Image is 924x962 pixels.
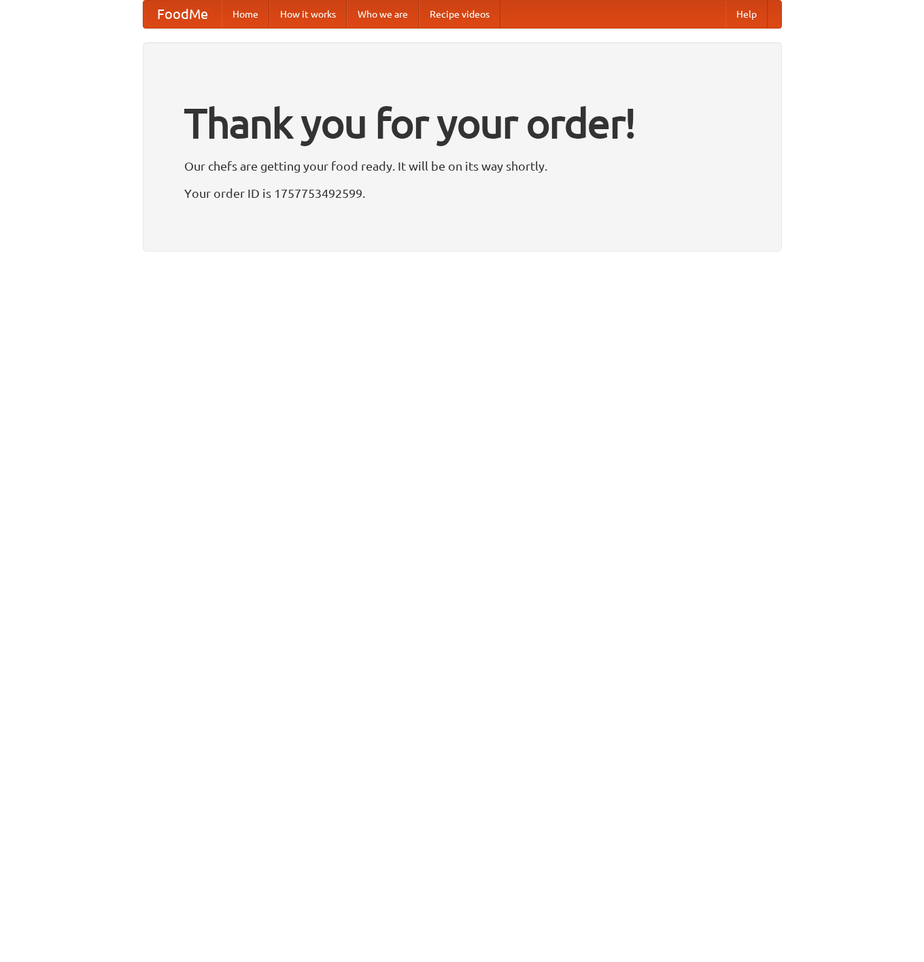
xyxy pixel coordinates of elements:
a: Help [725,1,768,28]
p: Our chefs are getting your food ready. It will be on its way shortly. [184,156,740,176]
p: Your order ID is 1757753492599. [184,183,740,203]
a: Recipe videos [419,1,500,28]
a: How it works [269,1,347,28]
a: Who we are [347,1,419,28]
a: Home [222,1,269,28]
h1: Thank you for your order! [184,90,740,156]
a: FoodMe [143,1,222,28]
